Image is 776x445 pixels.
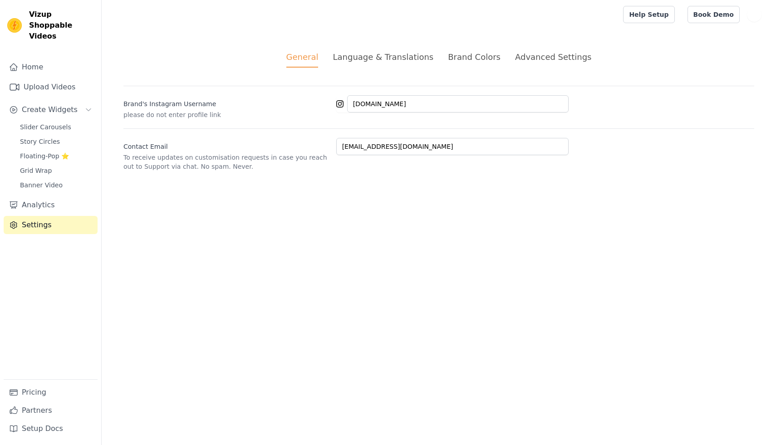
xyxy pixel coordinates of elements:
[15,164,98,177] a: Grid Wrap
[4,101,98,119] button: Create Widgets
[29,9,94,42] span: Vizup Shoppable Videos
[4,383,98,401] a: Pricing
[123,110,329,119] p: please do not enter profile link
[4,196,98,214] a: Analytics
[15,179,98,191] a: Banner Video
[15,121,98,133] a: Slider Carousels
[20,122,71,132] span: Slider Carousels
[7,18,22,33] img: Vizup
[15,150,98,162] a: Floating-Pop ⭐
[15,135,98,148] a: Story Circles
[4,420,98,438] a: Setup Docs
[22,104,78,115] span: Create Widgets
[20,152,69,161] span: Floating-Pop ⭐
[20,166,52,175] span: Grid Wrap
[123,153,329,171] p: To receive updates on customisation requests in case you reach out to Support via chat. No spam. ...
[448,51,501,63] div: Brand Colors
[20,137,60,146] span: Story Circles
[286,51,319,68] div: General
[333,51,433,63] div: Language & Translations
[688,6,740,23] a: Book Demo
[123,96,329,108] label: Brand's Instagram Username
[4,78,98,96] a: Upload Videos
[623,6,674,23] a: Help Setup
[123,138,329,151] label: Contact Email
[4,216,98,234] a: Settings
[4,401,98,420] a: Partners
[515,51,591,63] div: Advanced Settings
[4,58,98,76] a: Home
[20,181,63,190] span: Banner Video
